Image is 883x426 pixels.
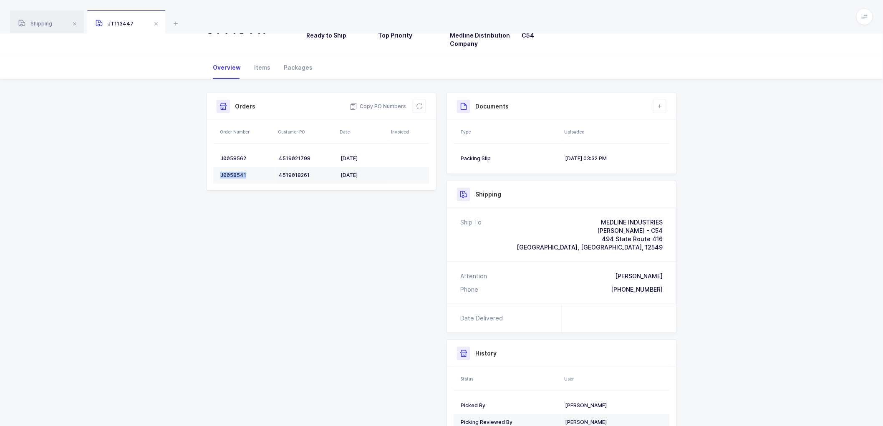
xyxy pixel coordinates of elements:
div: Packages [277,56,319,79]
div: Ship To [460,218,482,252]
div: 494 State Route 416 [517,235,663,243]
div: Order Number [220,129,273,135]
div: Type [460,129,559,135]
div: J0058541 [220,172,272,179]
h3: Documents [475,102,509,111]
div: J0058562 [220,155,272,162]
div: Invoiced [391,129,427,135]
h3: Ready to Ship [306,31,368,40]
div: [DATE] 03:32 PM [565,155,663,162]
h3: Orders [235,102,255,111]
div: User [564,376,667,382]
span: JT113447 [96,20,134,27]
div: [PHONE_NUMBER] [611,285,663,294]
h3: Top Priority [378,31,440,40]
div: Customer PO [278,129,335,135]
span: Shipping [18,20,52,27]
div: Attention [460,272,487,280]
div: [PERSON_NAME] - C54 [517,227,663,235]
h3: C54 [522,31,584,40]
div: 4519018261 [279,172,334,179]
div: Picking Reviewed By [461,419,558,426]
div: Status [460,376,559,382]
div: Picked By [461,402,558,409]
div: Phone [460,285,478,294]
div: Packing Slip [461,155,558,162]
div: [PERSON_NAME] [565,419,663,426]
h3: History [475,349,497,358]
div: Items [247,56,277,79]
h3: Medline Distribution Company [450,31,512,48]
button: Copy PO Numbers [350,102,406,111]
div: [PERSON_NAME] [615,272,663,280]
div: [DATE] [341,155,385,162]
div: MEDLINE INDUSTRIES [517,218,663,227]
div: Uploaded [564,129,667,135]
div: Overview [206,56,247,79]
span: [GEOGRAPHIC_DATA], [GEOGRAPHIC_DATA], 12549 [517,244,663,251]
div: 4519021798 [279,155,334,162]
h3: Shipping [475,190,501,199]
div: [DATE] [341,172,385,179]
div: Date Delivered [460,314,506,323]
div: [PERSON_NAME] [565,402,663,409]
div: Date [340,129,386,135]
